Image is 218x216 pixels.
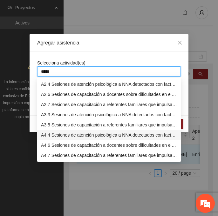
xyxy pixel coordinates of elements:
[41,101,177,108] div: A2.7 Sesiones de capacitación a referentes familiares que impulsan el desarrollo escolar- Parral
[37,39,181,46] div: Agregar asistencia
[104,3,119,18] div: Minimizar ventana de chat en vivo
[37,89,181,99] div: A2.6 Sesiones de capacitación a docentes sobre dificultades en el entorno escolar- Parral
[37,150,181,160] div: A4.7 Sesiones de capacitación a referentes familiares que impulsan el desarrollo escolar- Delicias
[37,110,181,120] div: A3.3 Sesiones de atención psicológica a NNA detectados con factores de riesgo -Matamoros
[33,32,107,41] div: Chatee con nosotros ahora
[41,142,177,149] div: A4.6 Sesiones de capacitación a docentes sobre dificultades en el entorno escolar- Delicias
[177,40,182,45] span: close
[171,34,188,51] button: Close
[37,120,181,130] div: A3.5 Sesiones de capacitación a referentes familiares que impulsan el desarrollo escolar- Matamoros
[37,60,85,65] span: Selecciona actividad(es)
[37,99,181,110] div: A2.7 Sesiones de capacitación a referentes familiares que impulsan el desarrollo escolar- Parral
[41,111,177,118] div: A3.3 Sesiones de atención psicológica a NNA detectados con factores de riesgo -Matamoros
[41,91,177,98] div: A2.6 Sesiones de capacitación a docentes sobre dificultades en el entorno escolar- [GEOGRAPHIC_DATA]
[41,152,177,159] div: A4.7 Sesiones de capacitación a referentes familiares que impulsan el desarrollo escolar- Delicias
[37,71,88,135] span: Estamos en línea.
[41,121,177,128] div: A3.5 Sesiones de capacitación a referentes familiares que impulsan el desarrollo escolar- [GEOGRA...
[3,146,121,169] textarea: Escriba su mensaje y pulse “Intro”
[37,79,181,89] div: A2.4 Sesiones de atención psicológica a NNA detectados con factores de riesgo -Parral
[41,81,177,88] div: A2.4 Sesiones de atención psicológica a NNA detectados con factores de riesgo -Parral
[37,130,181,140] div: A4.4 Sesiones de atención psicológica a NNA detectados con factores de riesgo -Delicias
[37,140,181,150] div: A4.6 Sesiones de capacitación a docentes sobre dificultades en el entorno escolar- Delicias
[41,132,177,138] div: A4.4 Sesiones de atención psicológica a NNA detectados con factores de riesgo -Delicias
